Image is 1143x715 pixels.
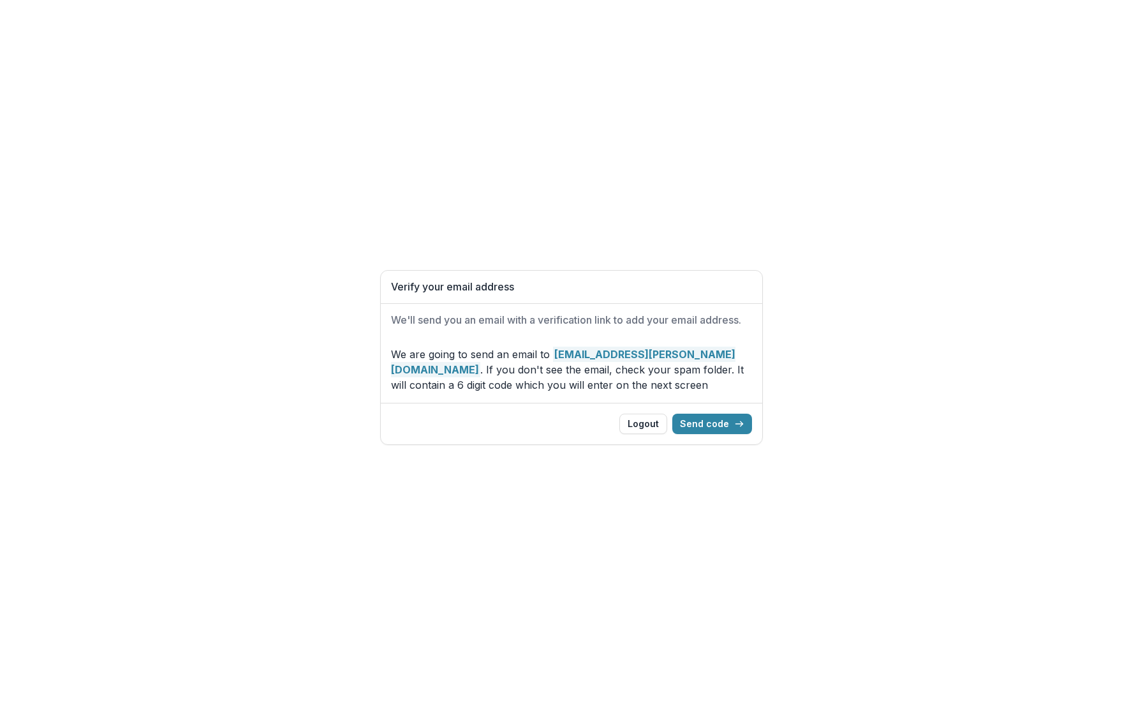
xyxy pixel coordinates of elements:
[672,414,752,434] button: Send code
[391,314,752,326] h2: We'll send you an email with a verification link to add your email address.
[391,347,752,393] p: We are going to send an email to . If you don't see the email, check your spam folder. It will co...
[619,414,667,434] button: Logout
[391,281,752,293] h1: Verify your email address
[391,347,735,377] strong: [EMAIL_ADDRESS][PERSON_NAME][DOMAIN_NAME]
